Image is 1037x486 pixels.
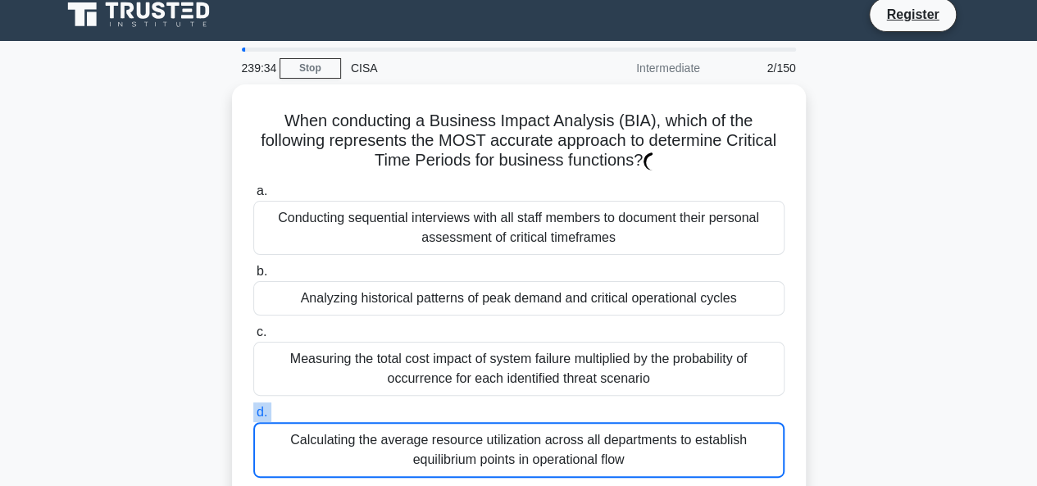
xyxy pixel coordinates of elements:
[566,52,710,84] div: Intermediate
[280,58,341,79] a: Stop
[253,201,785,255] div: Conducting sequential interviews with all staff members to document their personal assessment of ...
[257,184,267,198] span: a.
[253,281,785,316] div: Analyzing historical patterns of peak demand and critical operational cycles
[257,405,267,419] span: d.
[257,264,267,278] span: b.
[253,422,785,478] div: Calculating the average resource utilization across all departments to establish equilibrium poin...
[252,111,786,171] h5: When conducting a Business Impact Analysis (BIA), which of the following represents the MOST accu...
[257,325,266,338] span: c.
[253,342,785,396] div: Measuring the total cost impact of system failure multiplied by the probability of occurrence for...
[232,52,280,84] div: 239:34
[876,4,948,25] a: Register
[710,52,806,84] div: 2/150
[341,52,566,84] div: CISA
